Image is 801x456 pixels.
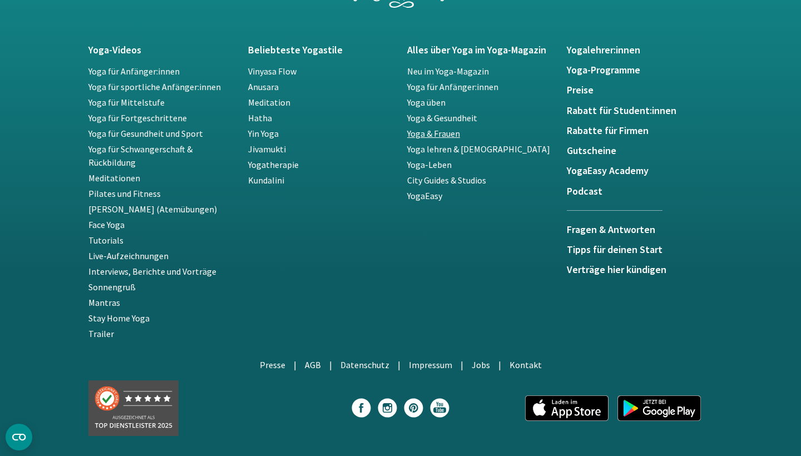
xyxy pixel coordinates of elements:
[88,188,161,199] a: Pilates und Fitness
[407,175,486,186] a: City Guides & Studios
[567,244,713,255] a: Tipps für deinen Start
[248,112,272,123] a: Hatha
[248,97,290,108] a: Meditation
[88,97,165,108] a: Yoga für Mittelstufe
[567,210,662,244] a: Fragen & Antworten
[567,145,713,156] a: Gutscheine
[407,112,477,123] a: Yoga & Gesundheit
[567,65,713,76] a: Yoga-Programme
[88,281,136,293] a: Sonnengruß
[248,44,394,56] a: Beliebteste Yogastile
[88,297,120,308] a: Mantras
[305,359,321,370] a: AGB
[398,358,400,371] li: |
[88,266,216,277] a: Interviews, Berichte und Vorträge
[88,44,235,56] a: Yoga-Videos
[407,128,460,139] a: Yoga & Frauen
[407,66,489,77] a: Neu im Yoga-Magazin
[567,85,713,96] a: Preise
[88,235,123,246] a: Tutorials
[407,159,452,170] a: Yoga-Leben
[407,81,498,92] a: Yoga für Anfänger:innen
[407,97,446,108] a: Yoga üben
[567,165,713,176] a: YogaEasy Academy
[472,359,490,370] a: Jobs
[510,359,542,370] a: Kontakt
[88,172,140,184] a: Meditationen
[617,395,701,421] img: app_googleplay_de.png
[88,143,192,168] a: Yoga für Schwangerschaft & Rückbildung
[525,395,609,421] img: app_appstore_de.png
[88,81,221,92] a: Yoga für sportliche Anfänger:innen
[88,204,217,215] a: [PERSON_NAME] (Atemübungen)
[498,358,501,371] li: |
[407,143,550,155] a: Yoga lehren & [DEMOGRAPHIC_DATA]
[248,159,299,170] a: Yogatherapie
[294,358,296,371] li: |
[567,105,713,116] a: Rabatt für Student:innen
[340,359,389,370] a: Datenschutz
[88,219,125,230] a: Face Yoga
[6,424,32,450] button: CMP-Widget öffnen
[88,66,180,77] a: Yoga für Anfänger:innen
[248,143,286,155] a: Jivamukti
[88,313,150,324] a: Stay Home Yoga
[567,264,713,275] a: Verträge hier kündigen
[248,175,284,186] a: Kundalini
[567,125,713,136] a: Rabatte für Firmen
[329,358,332,371] li: |
[88,250,169,261] a: Live-Aufzeichnungen
[407,190,442,201] a: YogaEasy
[88,128,203,139] a: Yoga für Gesundheit und Sport
[88,112,187,123] a: Yoga für Fortgeschrittene
[409,359,452,370] a: Impressum
[248,81,279,92] a: Anusara
[260,359,285,370] a: Presse
[407,44,553,56] a: Alles über Yoga im Yoga-Magazin
[88,328,114,339] a: Trailer
[567,44,713,56] a: Yogalehrer:innen
[88,380,179,436] img: Top Dienstleister 2025
[248,128,279,139] a: Yin Yoga
[567,224,662,235] h5: Fragen & Antworten
[461,358,463,371] li: |
[248,66,296,77] a: Vinyasa Flow
[567,186,713,197] a: Podcast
